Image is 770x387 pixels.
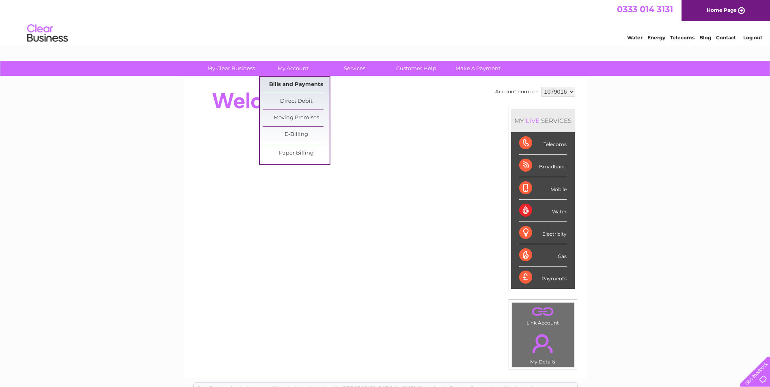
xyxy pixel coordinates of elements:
[263,110,330,126] a: Moving Premises
[514,305,572,319] a: .
[519,267,567,288] div: Payments
[194,4,577,39] div: Clear Business is a trading name of Verastar Limited (registered in [GEOGRAPHIC_DATA] No. 3667643...
[743,34,762,41] a: Log out
[647,34,665,41] a: Energy
[514,329,572,358] a: .
[519,155,567,177] div: Broadband
[519,132,567,155] div: Telecoms
[444,61,511,76] a: Make A Payment
[699,34,711,41] a: Blog
[670,34,695,41] a: Telecoms
[511,109,575,132] div: MY SERVICES
[617,4,673,14] a: 0333 014 3131
[263,93,330,110] a: Direct Debit
[716,34,736,41] a: Contact
[511,327,574,367] td: My Details
[27,21,68,46] img: logo.png
[263,145,330,161] a: Paper Billing
[321,61,388,76] a: Services
[519,222,567,244] div: Electricity
[519,244,567,267] div: Gas
[383,61,450,76] a: Customer Help
[198,61,265,76] a: My Clear Business
[511,302,574,328] td: Link Account
[627,34,643,41] a: Water
[524,117,541,125] div: LIVE
[519,177,567,200] div: Mobile
[519,200,567,222] div: Water
[263,77,330,93] a: Bills and Payments
[493,85,539,99] td: Account number
[263,127,330,143] a: E-Billing
[259,61,326,76] a: My Account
